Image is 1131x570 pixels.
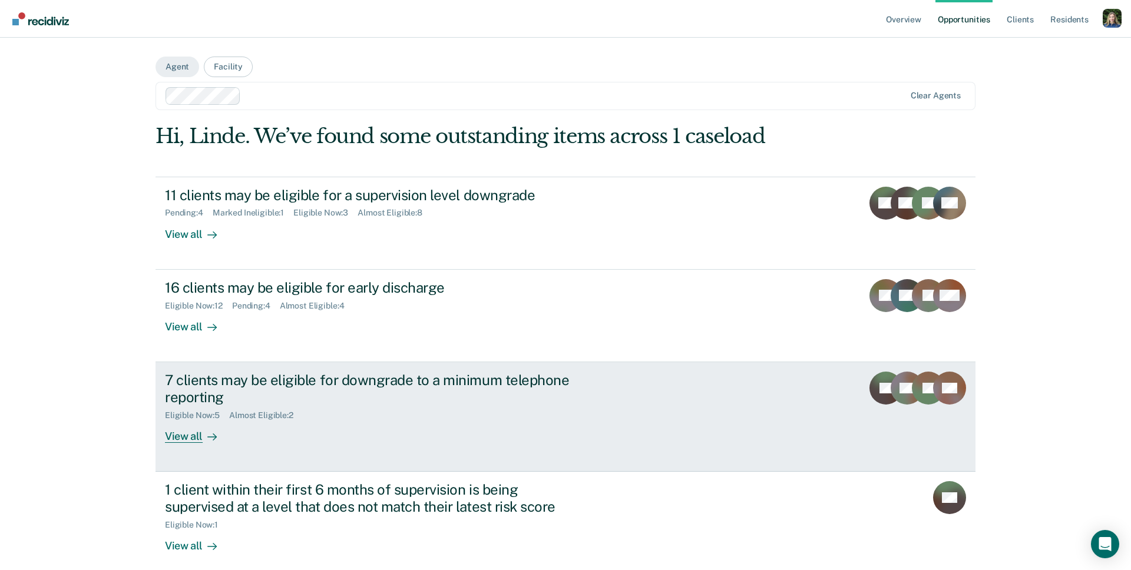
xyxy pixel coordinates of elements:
[12,12,69,25] img: Recidiviz
[165,187,578,204] div: 11 clients may be eligible for a supervision level downgrade
[165,372,578,406] div: 7 clients may be eligible for downgrade to a minimum telephone reporting
[232,301,280,311] div: Pending : 4
[213,208,293,218] div: Marked Ineligible : 1
[156,270,975,362] a: 16 clients may be eligible for early dischargeEligible Now:12Pending:4Almost Eligible:4View all
[293,208,358,218] div: Eligible Now : 3
[156,57,199,77] button: Agent
[165,218,231,241] div: View all
[229,410,303,420] div: Almost Eligible : 2
[165,279,578,296] div: 16 clients may be eligible for early discharge
[1103,9,1122,28] button: Profile dropdown button
[156,362,975,472] a: 7 clients may be eligible for downgrade to a minimum telephone reportingEligible Now:5Almost Elig...
[165,520,227,530] div: Eligible Now : 1
[358,208,432,218] div: Almost Eligible : 8
[165,301,232,311] div: Eligible Now : 12
[911,91,961,101] div: Clear agents
[156,124,812,148] div: Hi, Linde. We’ve found some outstanding items across 1 caseload
[280,301,354,311] div: Almost Eligible : 4
[165,208,213,218] div: Pending : 4
[1091,530,1119,558] div: Open Intercom Messenger
[165,410,229,420] div: Eligible Now : 5
[165,529,231,552] div: View all
[204,57,253,77] button: Facility
[156,177,975,270] a: 11 clients may be eligible for a supervision level downgradePending:4Marked Ineligible:1Eligible ...
[165,310,231,333] div: View all
[165,481,578,515] div: 1 client within their first 6 months of supervision is being supervised at a level that does not ...
[165,420,231,443] div: View all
